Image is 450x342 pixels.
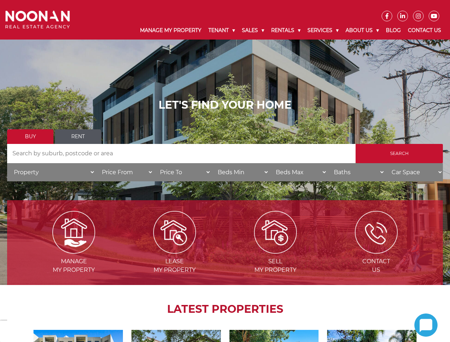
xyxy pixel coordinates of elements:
h2: LATEST PROPERTIES [25,303,425,316]
a: Tenant [205,21,238,40]
a: Services [304,21,342,40]
a: Lease my property Leasemy Property [125,228,224,273]
a: Blog [382,21,404,40]
a: ICONS ContactUs [326,228,426,273]
img: Sell my property [254,211,297,254]
span: Contact Us [326,257,426,274]
img: Noonan Real Estate Agency [5,11,70,28]
a: About Us [342,21,382,40]
input: Search by suburb, postcode or area [7,144,356,163]
span: Lease my Property [125,257,224,274]
a: Rentals [268,21,304,40]
a: Buy [7,129,53,144]
h1: LET'S FIND YOUR HOME [7,99,443,112]
input: Search [356,144,443,163]
img: Manage my Property [52,211,95,254]
a: Contact Us [404,21,445,40]
a: Sell my property Sellmy Property [226,228,325,273]
a: Manage My Property [136,21,205,40]
a: Manage my Property Managemy Property [24,228,124,273]
span: Sell my Property [226,257,325,274]
a: Rent [55,129,101,144]
a: Sales [238,21,268,40]
img: Lease my property [153,211,196,254]
span: Manage my Property [24,257,124,274]
img: ICONS [355,211,398,254]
